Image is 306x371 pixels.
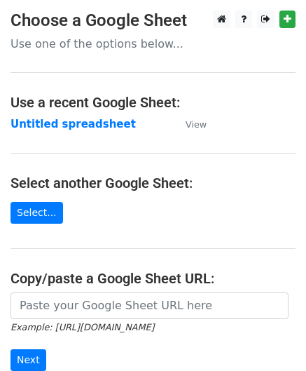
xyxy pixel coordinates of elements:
p: Use one of the options below... [11,36,295,51]
a: Untitled spreadsheet [11,118,136,130]
small: Example: [URL][DOMAIN_NAME] [11,322,154,332]
h3: Choose a Google Sheet [11,11,295,31]
h4: Select another Google Sheet: [11,175,295,191]
h4: Use a recent Google Sheet: [11,94,295,111]
a: View [172,118,207,130]
small: View [186,119,207,130]
h4: Copy/paste a Google Sheet URL: [11,270,295,287]
a: Select... [11,202,63,224]
input: Next [11,349,46,371]
input: Paste your Google Sheet URL here [11,292,288,319]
